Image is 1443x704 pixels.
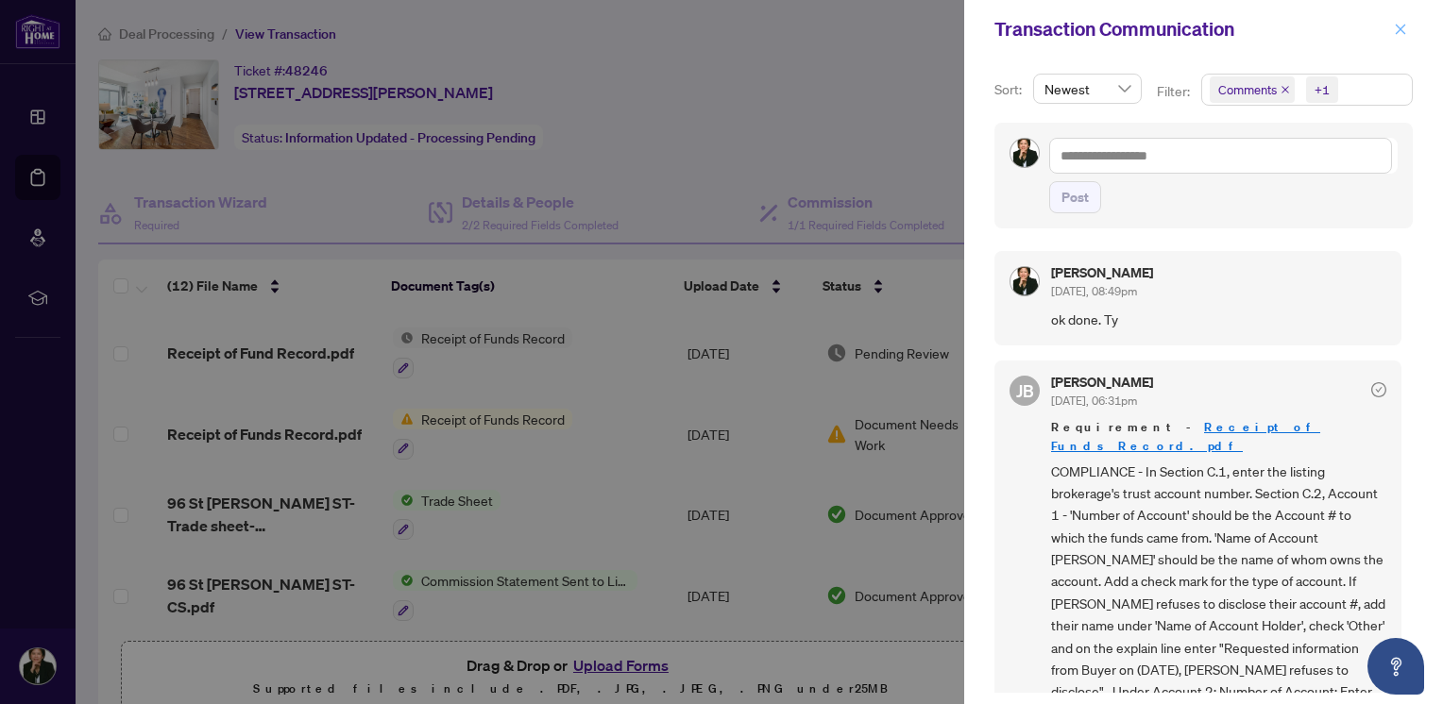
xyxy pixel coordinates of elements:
[1051,284,1137,298] span: [DATE], 08:49pm
[1049,181,1101,213] button: Post
[1051,376,1153,389] h5: [PERSON_NAME]
[1394,23,1407,36] span: close
[1218,80,1277,99] span: Comments
[1051,394,1137,408] span: [DATE], 06:31pm
[1157,81,1193,102] p: Filter:
[1010,267,1039,295] img: Profile Icon
[994,15,1388,43] div: Transaction Communication
[1051,309,1386,330] span: ok done. Ty
[1016,377,1034,404] span: JB
[994,79,1026,100] p: Sort:
[1371,382,1386,397] span: check-circle
[1315,80,1330,99] div: +1
[1210,76,1295,103] span: Comments
[1051,266,1153,279] h5: [PERSON_NAME]
[1010,139,1039,167] img: Profile Icon
[1044,75,1130,103] span: Newest
[1281,85,1290,94] span: close
[1367,638,1424,695] button: Open asap
[1051,418,1386,456] span: Requirement -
